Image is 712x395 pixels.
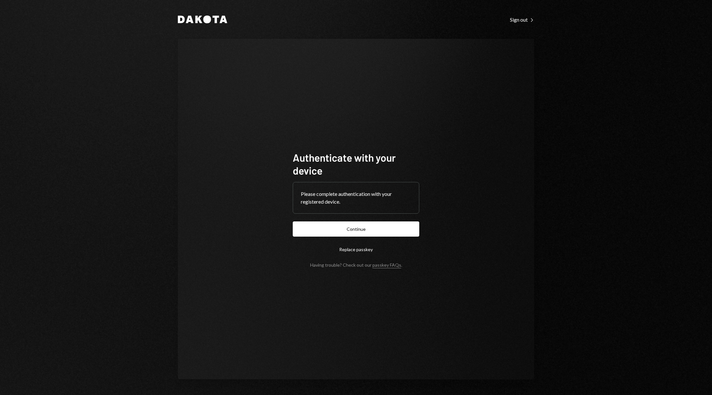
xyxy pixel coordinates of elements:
button: Replace passkey [293,242,419,257]
div: Having trouble? Check out our . [310,262,402,268]
a: passkey FAQs [372,262,401,268]
h1: Authenticate with your device [293,151,419,177]
button: Continue [293,221,419,237]
div: Please complete authentication with your registered device. [301,190,411,206]
a: Sign out [510,16,534,23]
